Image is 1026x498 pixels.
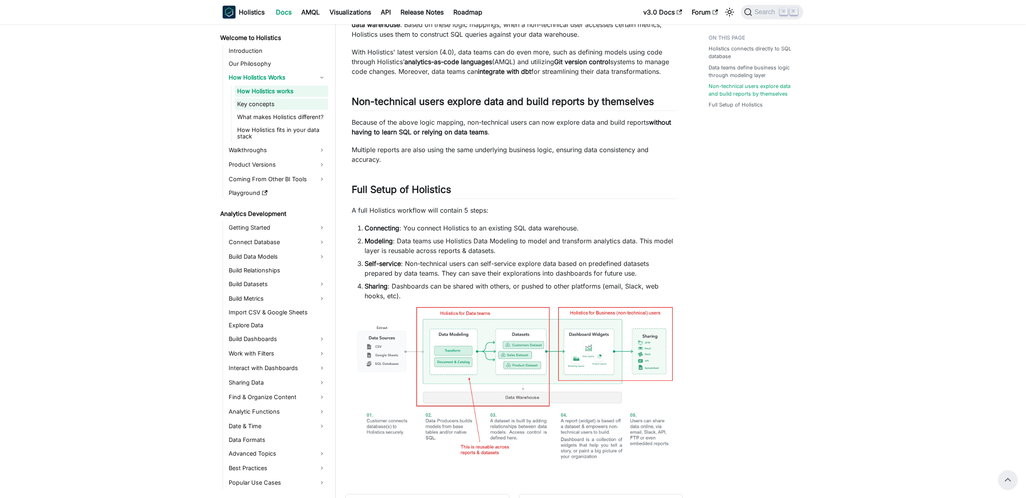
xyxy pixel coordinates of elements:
[352,117,676,137] p: Because of the above logic mapping, non-technical users can now explore data and build reports .
[780,8,788,15] kbd: ⌘
[226,265,328,276] a: Build Relationships
[352,145,676,164] p: Multiple reports are also using the same underlying business logic, ensuring data consistency and...
[226,420,328,433] a: Date & Time
[790,8,798,15] kbd: K
[226,307,328,318] a: Import CSV & Google Sheets
[239,7,265,17] b: Holistics
[226,187,328,199] a: Playground
[226,362,328,375] a: Interact with Dashboards
[325,6,376,19] a: Visualizations
[352,96,676,111] h2: Non-technical users explore data and build reports by themselves
[638,6,687,19] a: v3.0 Docs
[396,6,448,19] a: Release Notes
[271,6,296,19] a: Docs
[478,67,531,75] strong: integrate with dbt
[723,6,736,19] button: Switch between dark and light mode (currently light mode)
[226,347,328,360] a: Work with Filters
[226,434,328,446] a: Data Formats
[226,320,328,331] a: Explore Data
[226,71,328,84] a: How Holistics Works
[226,376,328,389] a: Sharing Data
[226,144,328,157] a: Walkthroughs
[752,8,780,16] span: Search
[352,118,671,136] strong: without having to learn SQL or relying on data teams
[226,173,328,186] a: Coming From Other BI Tools
[352,11,667,29] strong: mapping between business logics and the physical data warehouse
[226,221,328,234] a: Getting Started
[296,6,325,19] a: AMQL
[352,184,676,199] h2: Full Setup of Holistics
[998,470,1018,490] button: Scroll back to top
[687,6,723,19] a: Forum
[448,6,487,19] a: Roadmap
[235,111,328,123] a: What makes Holistics different?
[226,447,328,460] a: Advanced Topics
[226,405,328,418] a: Analytic Functions
[365,281,676,301] li: : Dashboards can be shared with others, or pushed to other platforms (email, Slack, web hooks, etc).
[365,236,676,255] li: : Data teams use Holistics Data Modeling to model and transform analytics data. This model layer ...
[365,259,676,278] li: : Non-technical users can self-service explore data based on predefined datasets prepared by data...
[226,462,328,475] a: Best Practices
[226,333,328,345] a: Build Dashboards
[215,24,336,498] nav: Docs sidebar
[226,391,328,404] a: Find & Organize Content
[226,158,328,171] a: Product Versions
[365,224,399,232] strong: Connecting
[226,45,328,56] a: Introduction
[235,124,328,142] a: How Holistics fits in your data stack
[709,82,799,98] a: Non-technical users explore data and build reports by themselves
[709,45,799,60] a: Holistics connects directly to SQL database
[352,10,676,39] p: Holistics Modeling is an abstract layer that stores the . Based on these logic mappings, when a n...
[365,223,676,233] li: : You connect Holistics to an existing SQL data warehouse.
[235,98,328,110] a: Key concepts
[226,476,328,489] a: Popular Use Cases
[226,250,328,263] a: Build Data Models
[226,292,328,305] a: Build Metrics
[405,58,492,66] strong: analytics-as-code languages
[218,208,328,220] a: Analytics Development
[223,6,265,19] a: HolisticsHolistics
[218,32,328,44] a: Welcome to Holistics
[365,259,401,268] strong: Self-service
[352,307,676,472] img: Holistics Workflow
[235,86,328,97] a: How Holistics works
[352,47,676,76] p: With Holistics' latest version (4.0), data teams can do even more, such as defining models using ...
[226,278,328,291] a: Build Datasets
[223,6,236,19] img: Holistics
[352,205,676,215] p: A full Holistics workflow will contain 5 steps:
[365,282,388,290] strong: Sharing
[709,64,799,79] a: Data teams define business logic through modeling layer
[741,5,803,19] button: Search (Command+K)
[709,101,763,109] a: Full Setup of Holistics
[226,58,328,69] a: Our Philosophy
[376,6,396,19] a: API
[554,58,610,66] strong: Git version control
[365,237,393,245] strong: Modeling
[226,236,328,249] a: Connect Database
